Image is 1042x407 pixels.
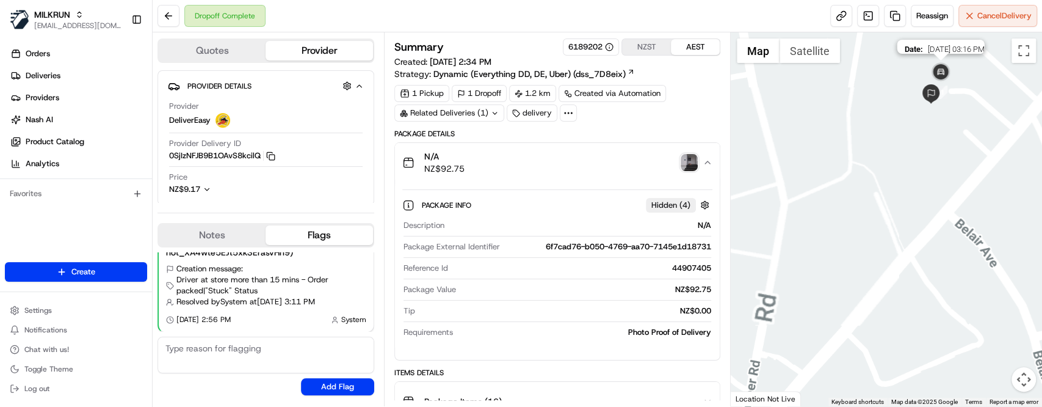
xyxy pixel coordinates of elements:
[5,184,147,204] div: Favorites
[928,45,985,54] span: [DATE] 03:16 PM
[507,105,557,122] div: delivery
[26,92,59,103] span: Providers
[780,38,840,63] button: Show satellite imagery
[681,154,698,171] img: photo_proof_of_delivery image
[1011,367,1036,392] button: Map camera controls
[5,262,147,282] button: Create
[646,197,712,213] button: Hidden (4)
[916,10,948,21] span: Reassign
[394,129,720,139] div: Package Details
[559,85,666,102] a: Created via Automation
[34,21,121,31] button: [EMAIL_ADDRESS][DOMAIN_NAME]
[26,136,84,147] span: Product Catalog
[430,56,491,67] span: [DATE] 2:34 PM
[509,85,556,102] div: 1.2 km
[831,398,884,406] button: Keyboard shortcuts
[215,113,230,128] img: delivereasy_logo.png
[5,380,147,397] button: Log out
[394,56,491,68] span: Created:
[977,10,1032,21] span: Cancel Delivery
[176,315,231,324] span: [DATE] 2:56 PM
[734,391,774,406] img: Google
[5,341,147,358] button: Chat with us!
[433,68,626,80] span: Dynamic (Everything DD, DE, Uber) (dss_7D8eix)
[458,327,711,338] div: Photo Proof of Delivery
[169,138,241,149] span: Provider Delivery ID
[10,10,29,29] img: MILKRUN
[5,132,152,152] a: Product Catalog
[24,364,73,374] span: Toggle Theme
[24,306,52,315] span: Settings
[449,220,711,231] div: N/A
[169,150,275,161] button: 0SjIzNFJB9B1OAvS8kcilQ
[71,266,95,277] span: Create
[169,172,187,183] span: Price
[176,274,366,296] span: Driver at store more than 15 mins - Order packed | "Stuck" Status
[26,114,53,125] span: Nash AI
[403,263,448,274] span: Reference Id
[5,361,147,378] button: Toggle Theme
[169,115,211,126] span: DeliverEasy
[395,182,720,360] div: N/ANZ$92.75photo_proof_of_delivery image
[403,306,415,317] span: Tip
[24,384,49,394] span: Log out
[403,284,456,295] span: Package Value
[5,154,152,174] a: Analytics
[403,220,444,231] span: Description
[394,68,635,80] div: Strategy:
[461,284,711,295] div: NZ$92.75
[159,226,266,245] button: Notes
[5,5,126,34] button: MILKRUNMILKRUN[EMAIL_ADDRESS][DOMAIN_NAME]
[1011,38,1036,63] button: Toggle fullscreen view
[34,9,70,21] button: MILKRUN
[424,150,465,163] span: N/A
[5,44,152,64] a: Orders
[453,263,711,274] div: 44907405
[737,38,780,63] button: Show street map
[301,378,374,395] button: Add Flag
[176,263,243,274] span: Creation message:
[169,101,199,112] span: Provider
[168,76,364,96] button: Provider Details
[24,345,69,354] span: Chat with us!
[568,42,613,53] button: 6189202
[395,143,720,182] button: N/ANZ$92.75photo_proof_of_delivery image
[403,241,500,252] span: Package External Identifier
[651,200,690,211] span: Hidden ( 4 )
[965,398,982,405] a: Terms (opens in new tab)
[420,306,711,317] div: NZ$0.00
[422,200,474,210] span: Package Info
[394,105,504,122] div: Related Deliveries (1)
[169,184,277,195] button: NZ$9.17
[266,41,372,61] button: Provider
[958,5,1037,27] button: CancelDelivery
[5,302,147,319] button: Settings
[433,68,635,80] a: Dynamic (Everything DD, DE, Uber) (dss_7D8eix)
[731,391,801,406] div: Location Not Live
[394,85,449,102] div: 1 Pickup
[622,39,671,55] button: NZST
[905,45,923,54] span: Date :
[671,39,720,55] button: AEST
[26,70,60,81] span: Deliveries
[341,315,366,324] span: System
[5,321,147,339] button: Notifications
[250,296,315,307] span: at [DATE] 3:11 PM
[187,81,251,91] span: Provider Details
[403,327,453,338] span: Requirements
[891,398,958,405] span: Map data ©2025 Google
[394,42,444,53] h3: Summary
[990,398,1038,405] a: Report a map error
[911,5,953,27] button: Reassign
[734,391,774,406] a: Open this area in Google Maps (opens a new window)
[394,368,720,378] div: Items Details
[452,85,507,102] div: 1 Dropoff
[5,110,152,130] a: Nash AI
[26,158,59,169] span: Analytics
[266,226,372,245] button: Flags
